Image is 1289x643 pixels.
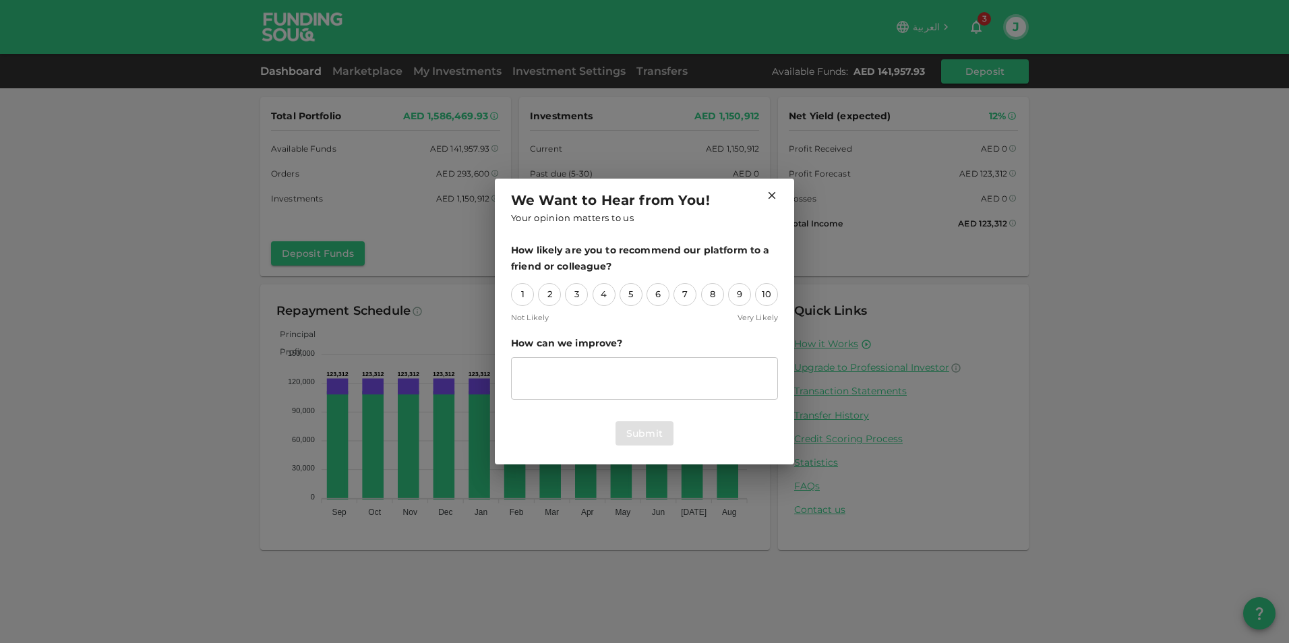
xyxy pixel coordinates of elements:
[673,283,696,306] div: 7
[520,363,769,394] textarea: suggestion
[593,283,616,306] div: 4
[701,283,724,306] div: 8
[511,357,778,400] div: suggestion
[511,189,710,211] span: We Want to Hear from You!
[755,283,778,306] div: 10
[620,283,642,306] div: 5
[647,283,669,306] div: 6
[565,283,588,306] div: 3
[511,335,778,352] span: How can we improve?
[511,242,778,275] span: How likely are you to recommend our platform to a friend or colleague?
[738,311,778,324] span: Very Likely
[728,283,751,306] div: 9
[511,211,634,226] span: Your opinion matters to us
[538,283,561,306] div: 2
[511,283,534,306] div: 1
[511,311,549,324] span: Not Likely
